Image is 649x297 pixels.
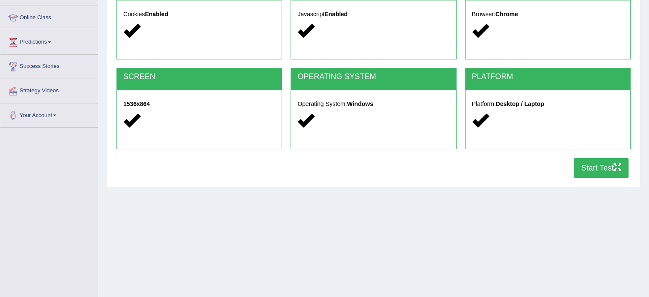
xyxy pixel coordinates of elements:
a: Success Stories [0,55,98,76]
strong: Enabled [324,11,347,18]
strong: Windows [347,100,373,107]
h5: Cookies [123,11,275,18]
a: Strategy Videos [0,79,98,100]
h5: Javascript [297,11,449,18]
a: Predictions [0,30,98,52]
h5: Operating System: [297,101,449,107]
strong: Enabled [145,11,168,18]
h5: Platform: [472,101,624,107]
a: Your Account [0,103,98,125]
a: Online Class [0,6,98,27]
h2: SCREEN [123,73,275,81]
button: Start Test [574,158,629,178]
strong: Desktop / Laptop [496,100,544,107]
h2: PLATFORM [472,73,624,81]
h2: OPERATING SYSTEM [297,73,449,81]
strong: Chrome [495,11,518,18]
h5: Browser: [472,11,624,18]
strong: 1536x864 [123,100,150,107]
